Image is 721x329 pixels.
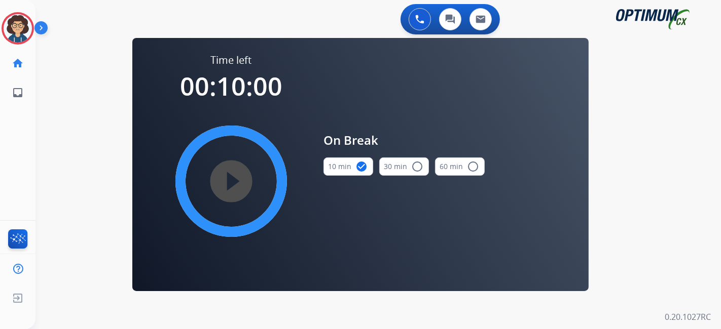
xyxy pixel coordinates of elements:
[323,157,373,176] button: 10 min
[665,311,711,323] p: 0.20.1027RC
[411,160,423,173] mat-icon: radio_button_unchecked
[355,160,368,173] mat-icon: check_circle
[211,53,252,67] span: Time left
[12,57,24,69] mat-icon: home
[12,87,24,99] mat-icon: inbox
[225,175,237,187] mat-icon: play_circle_filled
[435,157,485,176] button: 60 min
[467,160,479,173] mat-icon: radio_button_unchecked
[379,157,429,176] button: 30 min
[323,131,485,149] span: On Break
[4,14,32,43] img: avatar
[180,69,282,103] span: 00:10:00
